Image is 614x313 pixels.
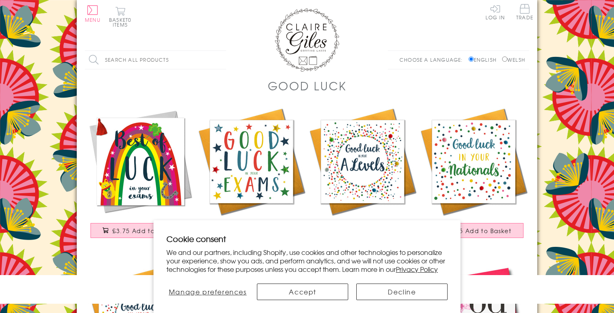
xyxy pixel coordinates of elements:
[502,56,525,63] label: Welsh
[218,51,226,69] input: Search
[516,4,533,21] a: Trade
[275,8,339,72] img: Claire Giles Greetings Cards
[400,56,467,63] p: Choose a language:
[469,56,500,63] label: English
[486,4,505,20] a: Log In
[356,284,448,300] button: Decline
[268,77,347,94] h1: Good Luck
[85,106,196,217] img: Good Luck Exams Card, Rainbow, Embellished with a colourful tassel
[113,16,131,28] span: 0 items
[85,16,101,23] span: Menu
[112,227,178,235] span: £3.75 Add to Basket
[109,6,131,27] button: Basket0 items
[85,5,101,22] button: Menu
[469,56,474,62] input: English
[166,248,448,273] p: We and our partners, including Shopify, use cookies and other technologies to personalize your ex...
[196,106,307,246] a: Exam Good Luck Card, Stars, Embellished with pompoms £3.75 Add to Basket
[516,4,533,20] span: Trade
[307,106,418,246] a: A Level Good Luck Card, Dotty Circle, Embellished with pompoms £3.75 Add to Basket
[196,106,307,217] img: Exam Good Luck Card, Stars, Embellished with pompoms
[166,233,448,244] h2: Cookie consent
[257,284,348,300] button: Accept
[166,284,249,300] button: Manage preferences
[446,227,511,235] span: £3.75 Add to Basket
[418,106,529,217] img: Good Luck in Nationals Card, Dots, Embellished with pompoms
[424,223,524,238] button: £3.75 Add to Basket
[307,106,418,217] img: A Level Good Luck Card, Dotty Circle, Embellished with pompoms
[85,106,196,246] a: Good Luck Exams Card, Rainbow, Embellished with a colourful tassel £3.75 Add to Basket
[90,223,191,238] button: £3.75 Add to Basket
[502,56,507,62] input: Welsh
[418,106,529,246] a: Good Luck in Nationals Card, Dots, Embellished with pompoms £3.75 Add to Basket
[396,264,438,274] a: Privacy Policy
[85,51,226,69] input: Search all products
[169,287,247,296] span: Manage preferences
